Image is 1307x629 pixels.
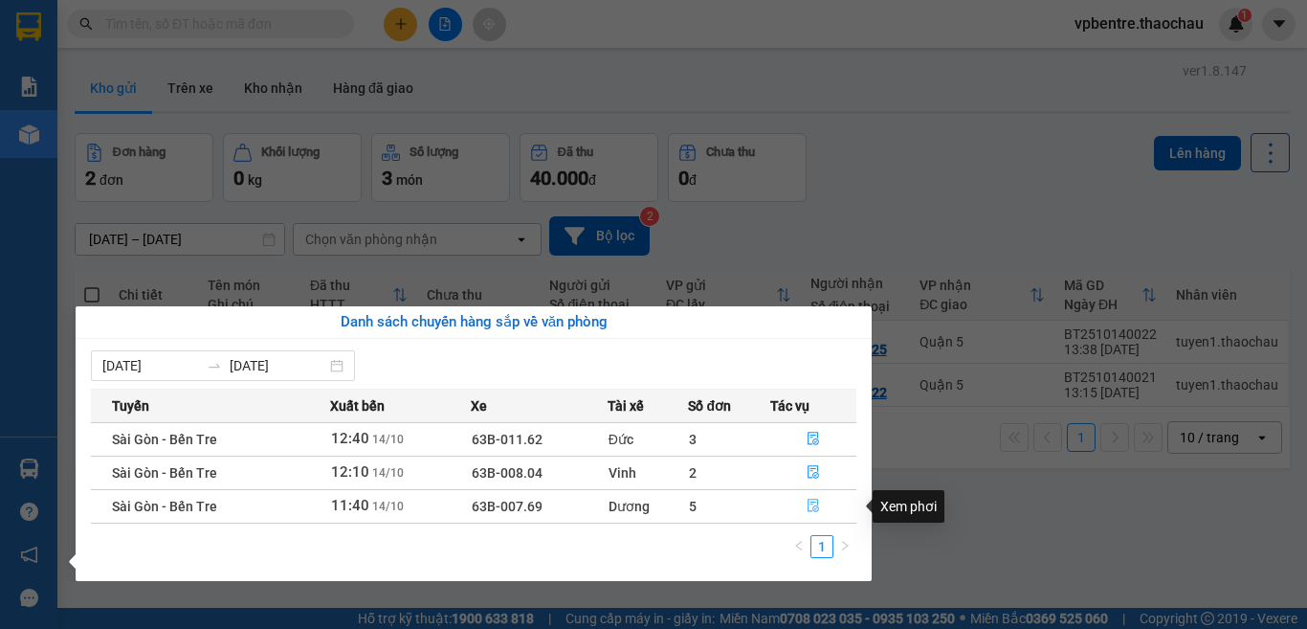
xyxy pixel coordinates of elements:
[609,496,688,517] div: Dương
[472,499,543,514] span: 63B-007.69
[689,499,697,514] span: 5
[787,535,810,558] li: Previous Page
[207,358,222,373] span: swap-right
[230,355,326,376] input: Đến ngày
[807,432,820,447] span: file-done
[833,535,856,558] li: Next Page
[471,395,487,416] span: Xe
[331,463,369,481] span: 12:10
[811,536,832,557] a: 1
[372,466,404,480] span: 14/10
[770,395,809,416] span: Tác vụ
[807,465,820,481] span: file-done
[771,491,855,522] button: file-done
[112,395,149,416] span: Tuyến
[472,465,543,481] span: 63B-008.04
[372,500,404,513] span: 14/10
[771,424,855,455] button: file-done
[689,465,697,481] span: 2
[207,358,222,373] span: to
[689,432,697,447] span: 3
[91,311,856,334] div: Danh sách chuyến hàng sắp về văn phòng
[102,355,199,376] input: Từ ngày
[839,540,851,551] span: right
[331,497,369,514] span: 11:40
[331,430,369,447] span: 12:40
[112,465,217,481] span: Sài Gòn - Bến Tre
[608,395,644,416] span: Tài xế
[472,432,543,447] span: 63B-011.62
[793,540,805,551] span: left
[833,535,856,558] button: right
[112,432,217,447] span: Sài Gòn - Bến Tre
[372,433,404,446] span: 14/10
[873,490,944,523] div: Xem phơi
[688,395,731,416] span: Số đơn
[609,462,688,483] div: Vinh
[771,458,855,488] button: file-done
[609,429,688,450] div: Đức
[810,535,833,558] li: 1
[330,395,385,416] span: Xuất bến
[807,499,820,514] span: file-done
[787,535,810,558] button: left
[112,499,217,514] span: Sài Gòn - Bến Tre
